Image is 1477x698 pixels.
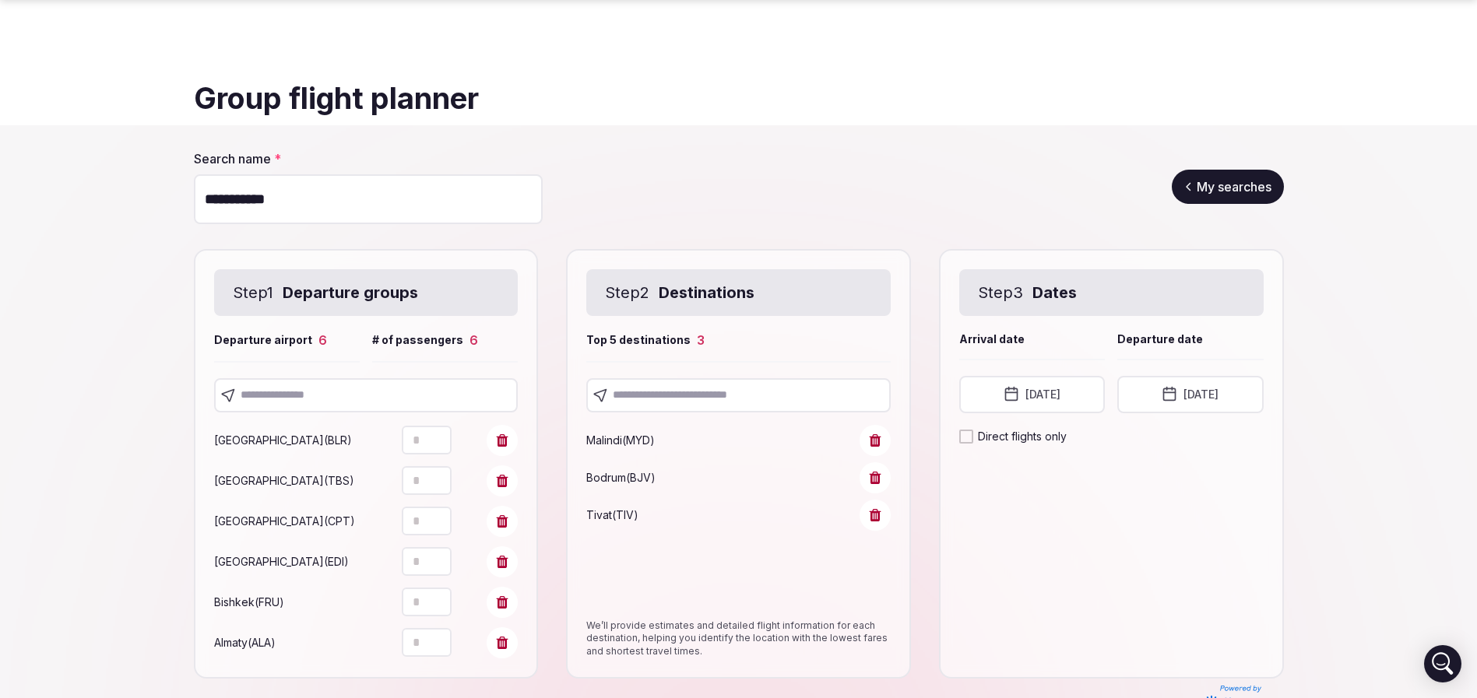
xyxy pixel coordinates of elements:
span: Departure airport [214,332,312,348]
button: [DATE] [959,376,1105,413]
div: Step 2 [586,269,891,316]
a: My searches [1172,170,1284,204]
span: # of passengers [372,332,463,348]
strong: Dates [1032,282,1077,303]
span: Departure date [1117,331,1203,347]
label: Direct flights only [978,429,1067,444]
label: Search name [194,150,543,167]
span: [GEOGRAPHIC_DATA] ( BLR ) [214,433,352,447]
span: Almaty ( ALA ) [214,636,276,649]
span: [GEOGRAPHIC_DATA] ( TBS ) [214,474,354,487]
span: Arrival date [959,331,1025,347]
button: [DATE] [1117,376,1263,413]
div: 3 [697,331,705,349]
span: [GEOGRAPHIC_DATA] ( CPT ) [214,514,355,528]
div: Step 3 [959,269,1264,316]
p: We’ll provide estimates and detailed flight information for each destination, helping you identif... [586,619,891,658]
div: 6 [469,331,478,349]
strong: Departure groups [283,282,418,303]
span: [GEOGRAPHIC_DATA] ( EDI ) [214,555,349,568]
span: Tivat ( TIV ) [586,508,638,521]
strong: Destinations [659,282,754,303]
div: 6 [318,331,327,349]
span: Bodrum ( BJV ) [586,471,656,484]
div: Open Intercom Messenger [1424,645,1461,682]
h1: Group flight planner [194,78,1284,119]
span: Bishkek ( FRU ) [214,595,284,609]
span: Malindi ( MYD ) [586,433,655,447]
div: Step 1 [214,269,519,316]
span: Top 5 destinations [586,332,691,348]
